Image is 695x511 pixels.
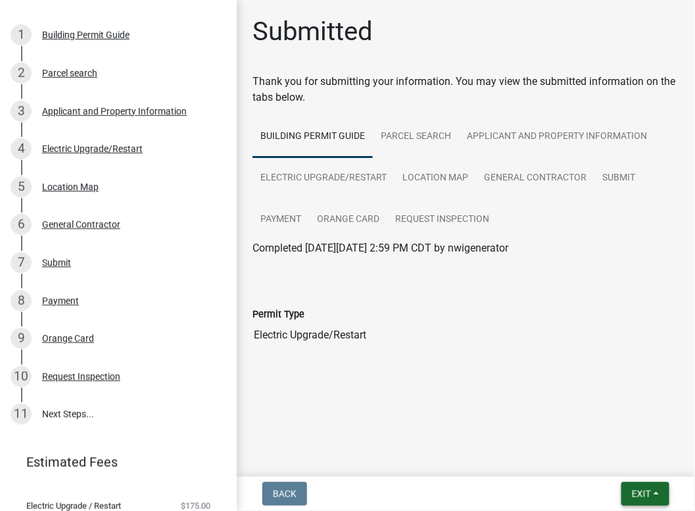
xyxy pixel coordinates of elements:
[11,404,32,425] div: 11
[273,489,297,499] span: Back
[459,116,655,158] a: Applicant and Property Information
[11,24,32,45] div: 1
[42,334,94,343] div: Orange Card
[252,116,373,158] a: Building Permit Guide
[11,252,32,273] div: 7
[42,144,143,153] div: Electric Upgrade/Restart
[252,199,309,241] a: Payment
[252,157,395,200] a: Electric Upgrade/Restart
[262,482,307,506] button: Back
[252,16,373,47] h1: Submitted
[11,449,216,475] a: Estimated Fees
[252,74,679,105] div: Thank you for submitting your information. You may view the submitted information on the tabs below.
[42,68,97,78] div: Parcel search
[373,116,459,158] a: Parcel search
[42,30,130,40] div: Building Permit Guide
[42,258,71,267] div: Submit
[11,176,32,198] div: 5
[632,489,651,499] span: Exit
[11,366,32,387] div: 10
[42,220,120,229] div: General Contractor
[42,372,120,381] div: Request Inspection
[42,182,99,192] div: Location Map
[309,199,387,241] a: Orange Card
[476,157,594,200] a: General Contractor
[395,157,476,200] a: Location Map
[11,328,32,349] div: 9
[11,63,32,84] div: 2
[11,101,32,122] div: 3
[11,138,32,159] div: 4
[42,107,187,116] div: Applicant and Property Information
[594,157,643,200] a: Submit
[621,482,669,506] button: Exit
[11,214,32,235] div: 6
[387,199,497,241] a: Request Inspection
[11,290,32,311] div: 8
[252,310,304,319] label: Permit Type
[181,502,210,510] span: $175.00
[252,242,508,254] span: Completed [DATE][DATE] 2:59 PM CDT by nwigenerator
[42,296,79,306] div: Payment
[26,502,121,510] span: Electric Upgrade / Restart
